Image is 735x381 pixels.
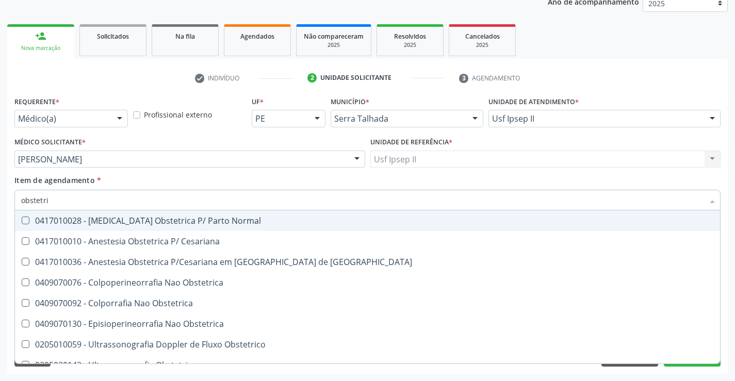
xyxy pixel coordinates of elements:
div: Nova marcação [14,44,67,52]
span: Não compareceram [304,32,364,41]
div: person_add [35,30,46,42]
label: Requerente [14,94,59,110]
label: UF [252,94,264,110]
div: 2025 [456,41,508,49]
div: 0409070092 - Colporrafia Nao Obstetrica [21,299,714,307]
span: Resolvidos [394,32,426,41]
div: 0205020143 - Ultrassonografia Obstetrica [21,361,714,369]
span: Médico(a) [18,113,107,124]
span: Agendados [240,32,274,41]
label: Unidade de referência [370,135,452,151]
div: 0205010059 - Ultrassonografia Doppler de Fluxo Obstetrico [21,340,714,349]
span: PE [255,113,304,124]
div: 2025 [384,41,436,49]
div: Unidade solicitante [320,73,391,82]
label: Município [331,94,369,110]
div: 0409070130 - Episioperineorrafia Nao Obstetrica [21,320,714,328]
input: Buscar por procedimentos [21,190,704,210]
span: Serra Talhada [334,113,462,124]
div: 2025 [304,41,364,49]
div: 2 [307,73,317,82]
span: Usf Ipsep II [492,113,699,124]
span: [PERSON_NAME] [18,154,344,164]
div: 0417010028 - [MEDICAL_DATA] Obstetrica P/ Parto Normal [21,217,714,225]
div: 0417010036 - Anestesia Obstetrica P/Cesariana em [GEOGRAPHIC_DATA] de [GEOGRAPHIC_DATA] [21,258,714,266]
label: Unidade de atendimento [488,94,579,110]
label: Médico Solicitante [14,135,86,151]
label: Profissional externo [144,109,212,120]
span: Na fila [175,32,195,41]
div: 0417010010 - Anestesia Obstetrica P/ Cesariana [21,237,714,245]
span: Solicitados [97,32,129,41]
div: 0409070076 - Colpoperineorrafia Nao Obstetrica [21,278,714,287]
span: Item de agendamento [14,175,95,185]
span: Cancelados [465,32,500,41]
